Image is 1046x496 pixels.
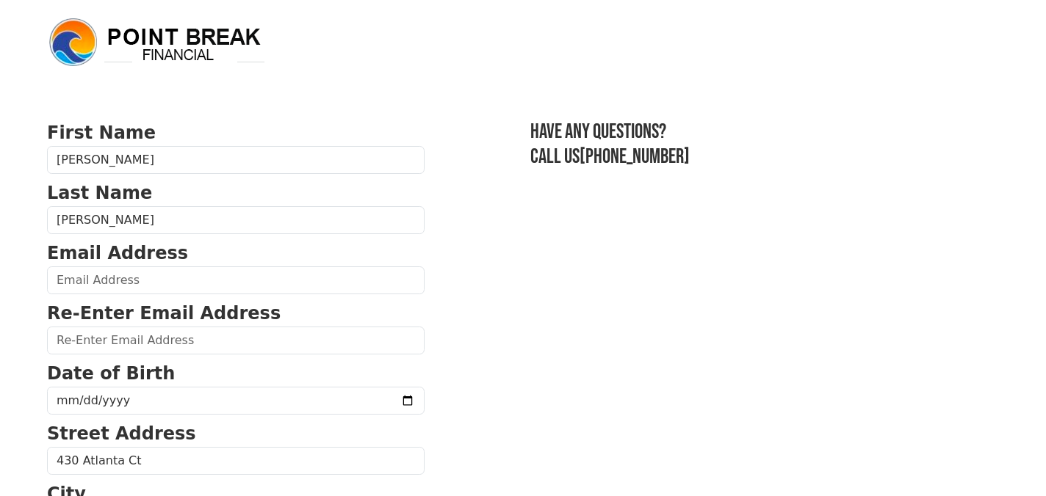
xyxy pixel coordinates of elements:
[47,206,425,234] input: Last Name
[47,183,152,203] strong: Last Name
[47,16,267,69] img: logo.png
[47,266,425,294] input: Email Address
[47,447,425,475] input: Street Address
[530,145,999,169] h3: Call us
[47,423,196,444] strong: Street Address
[530,120,999,145] h3: Have any questions?
[47,243,188,263] strong: Email Address
[580,145,690,169] a: [PHONE_NUMBER]
[47,123,156,143] strong: First Name
[47,146,425,174] input: First Name
[47,303,281,324] strong: Re-Enter Email Address
[47,327,425,354] input: Re-Enter Email Address
[47,363,175,384] strong: Date of Birth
